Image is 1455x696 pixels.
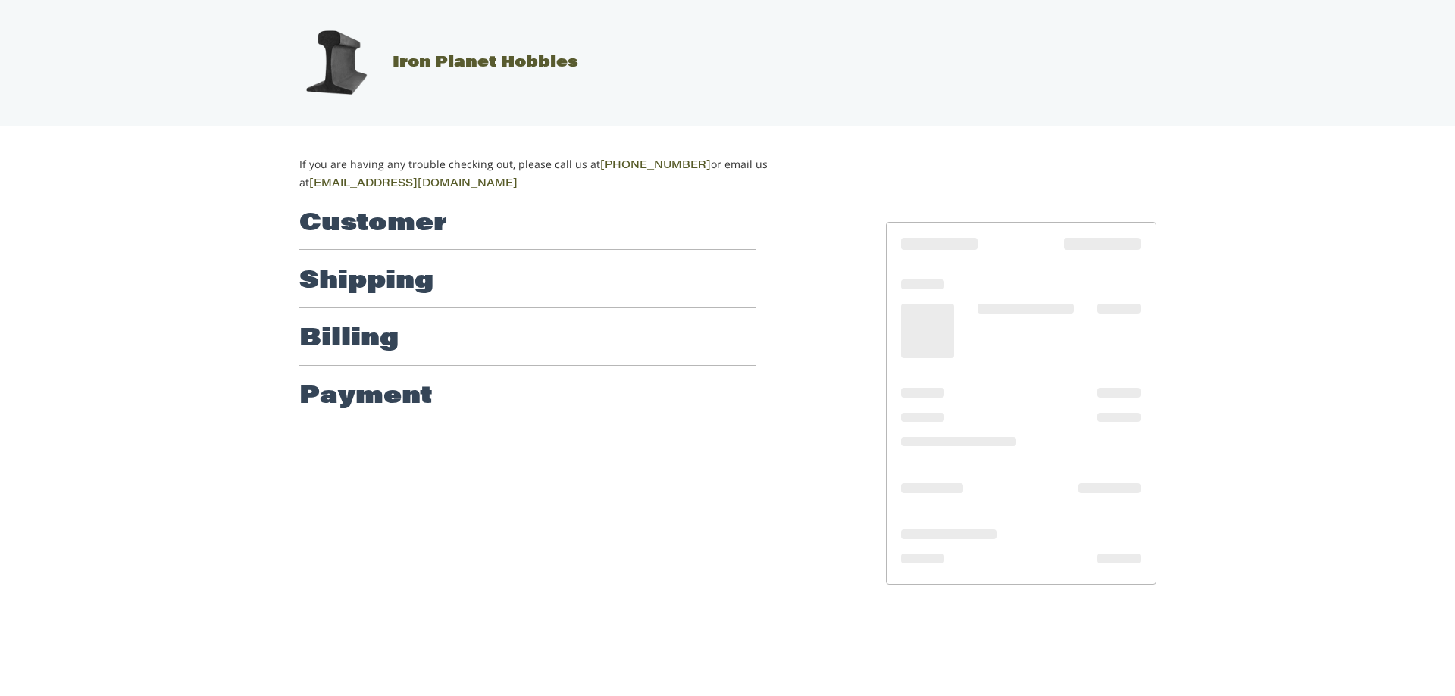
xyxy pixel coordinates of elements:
a: Iron Planet Hobbies [283,55,578,70]
a: [PHONE_NUMBER] [600,161,711,171]
h2: Billing [299,324,399,354]
h2: Payment [299,382,433,412]
span: Iron Planet Hobbies [393,55,578,70]
h2: Shipping [299,267,433,297]
a: [EMAIL_ADDRESS][DOMAIN_NAME] [309,179,518,189]
p: If you are having any trouble checking out, please call us at or email us at [299,156,815,192]
img: Iron Planet Hobbies [298,25,374,101]
h2: Customer [299,209,447,239]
